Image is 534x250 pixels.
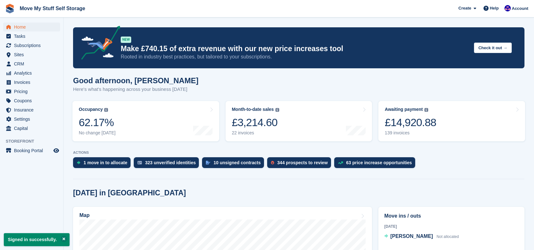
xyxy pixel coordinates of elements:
[14,115,52,124] span: Settings
[206,161,210,165] img: contract_signature_icon-13c848040528278c33f63329250d36e43548de30e8caae1d1a13099fd9432cc5.svg
[73,86,199,93] p: Here's what's happening across your business [DATE]
[52,147,60,154] a: Preview store
[271,161,274,165] img: prospect-51fa495bee0391a8d652442698ab0144808aea92771e9ea1ae160a38d050c398.svg
[73,76,199,85] h1: Good afternoon, [PERSON_NAME]
[73,189,186,197] h2: [DATE] in [GEOGRAPHIC_DATA]
[79,213,90,218] h2: Map
[334,157,418,171] a: 63 price increase opportunities
[3,115,60,124] a: menu
[73,157,134,171] a: 1 move in to allocate
[378,101,525,141] a: Awaiting payment £14,920.88 139 invoices
[3,105,60,114] a: menu
[3,69,60,78] a: menu
[3,78,60,87] a: menu
[134,157,202,171] a: 323 unverified identities
[3,32,60,41] a: menu
[3,41,60,50] a: menu
[458,5,471,11] span: Create
[145,160,196,165] div: 323 unverified identities
[14,124,52,133] span: Capital
[14,50,52,59] span: Sites
[84,160,127,165] div: 1 move in to allocate
[79,130,116,136] div: No change [DATE]
[14,59,52,68] span: CRM
[14,87,52,96] span: Pricing
[121,44,469,53] p: Make £740.15 of extra revenue with our new price increases tool
[104,108,108,112] img: icon-info-grey-7440780725fd019a000dd9b08b2336e03edf1995a4989e88bcd33f0948082b44.svg
[504,5,511,11] img: Jade Whetnall
[232,116,279,129] div: £3,214.60
[3,50,60,59] a: menu
[73,151,524,155] p: ACTIONS
[17,3,88,14] a: Move My Stuff Self Storage
[14,69,52,78] span: Analytics
[79,107,103,112] div: Occupancy
[490,5,499,11] span: Help
[3,87,60,96] a: menu
[213,160,261,165] div: 10 unsigned contracts
[5,4,15,13] img: stora-icon-8386f47178a22dfd0bd8f6a31ec36ba5ce8667c1dd55bd0f319d3a0aa187defe.svg
[14,23,52,31] span: Home
[232,107,274,112] div: Month-to-date sales
[3,124,60,133] a: menu
[226,101,372,141] a: Month-to-date sales £3,214.60 22 invoices
[3,23,60,31] a: menu
[338,161,343,164] img: price_increase_opportunities-93ffe204e8149a01c8c9dc8f82e8f89637d9d84a8eef4429ea346261dce0b2c0.svg
[14,105,52,114] span: Insurance
[72,101,219,141] a: Occupancy 62.17% No change [DATE]
[385,130,436,136] div: 139 invoices
[202,157,267,171] a: 10 unsigned contracts
[232,130,279,136] div: 22 invoices
[384,224,518,229] div: [DATE]
[14,41,52,50] span: Subscriptions
[267,157,334,171] a: 344 prospects to review
[14,78,52,87] span: Invoices
[277,160,328,165] div: 344 prospects to review
[3,96,60,105] a: menu
[346,160,412,165] div: 63 price increase opportunities
[3,59,60,68] a: menu
[424,108,428,112] img: icon-info-grey-7440780725fd019a000dd9b08b2336e03edf1995a4989e88bcd33f0948082b44.svg
[4,233,70,246] p: Signed in successfully.
[385,107,423,112] div: Awaiting payment
[6,138,63,145] span: Storefront
[512,5,528,12] span: Account
[14,96,52,105] span: Coupons
[384,212,518,220] h2: Move ins / outs
[275,108,279,112] img: icon-info-grey-7440780725fd019a000dd9b08b2336e03edf1995a4989e88bcd33f0948082b44.svg
[138,161,142,165] img: verify_identity-adf6edd0f0f0b5bbfe63781bf79b02c33cf7c696d77639b501bdc392416b5a36.svg
[474,43,512,53] button: Check it out →
[385,116,436,129] div: £14,920.88
[384,233,459,241] a: [PERSON_NAME] Not allocated
[14,32,52,41] span: Tasks
[121,37,131,43] div: NEW
[14,146,52,155] span: Booking Portal
[77,161,80,165] img: move_ins_to_allocate_icon-fdf77a2bb77ea45bf5b3d319d69a93e2d87916cf1d5bf7949dd705db3b84f3ca.svg
[436,234,459,239] span: Not allocated
[3,146,60,155] a: menu
[121,53,469,60] p: Rooted in industry best practices, but tailored to your subscriptions.
[79,116,116,129] div: 62.17%
[76,26,120,62] img: price-adjustments-announcement-icon-8257ccfd72463d97f412b2fc003d46551f7dbcb40ab6d574587a9cd5c0d94...
[390,233,433,239] span: [PERSON_NAME]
